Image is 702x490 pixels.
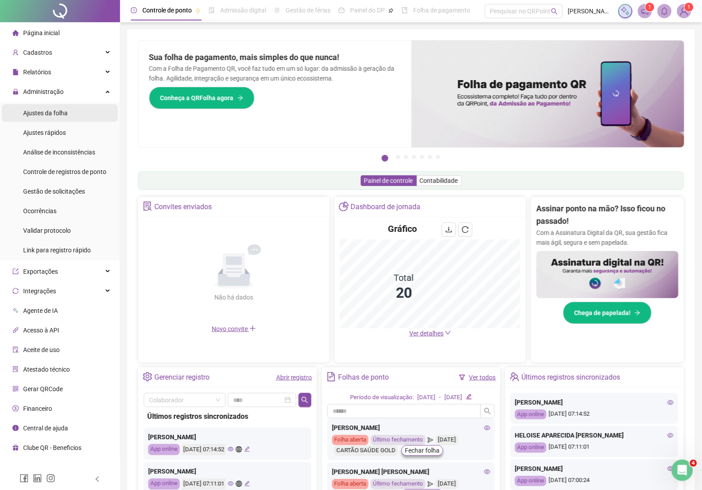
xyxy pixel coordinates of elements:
[149,51,401,64] h2: Sua folha de pagamento, mais simples do que nunca!
[12,69,19,75] span: file
[182,444,226,455] div: [DATE] 07:14:52
[484,408,491,415] span: search
[12,30,19,36] span: home
[182,478,226,490] div: [DATE] 07:11:01
[445,226,452,233] span: download
[212,325,256,332] span: Novo convite
[364,177,413,184] span: Painel de controle
[459,374,465,381] span: filter
[445,330,451,336] span: down
[484,425,490,431] span: eye
[131,7,137,13] span: clock-circle
[228,446,234,452] span: eye
[466,394,472,400] span: edit
[568,6,613,16] span: [PERSON_NAME]
[276,374,312,381] a: Abrir registro
[23,29,60,36] span: Página inicial
[462,226,469,233] span: reload
[537,251,678,298] img: banner%2F02c71560-61a6-44d4-94b9-c8ab97240462.png
[12,445,19,451] span: gift
[444,393,463,402] div: [DATE]
[382,155,388,162] button: 1
[551,8,558,15] span: search
[621,6,630,16] img: sparkle-icon.fc2bf0ac1784a2077858766a79e2daf3.svg
[23,405,52,412] span: Financeiro
[148,444,180,455] div: App online
[339,7,345,13] span: dashboard
[237,95,243,101] span: arrow-right
[436,155,440,159] button: 7
[154,370,210,385] div: Gerenciar registro
[12,288,19,294] span: sync
[420,177,458,184] span: Contabilidade
[388,8,394,13] span: pushpin
[143,372,152,381] span: setting
[23,385,63,393] span: Gerar QRCode
[220,7,266,14] span: Admissão digital
[143,202,152,211] span: solution
[12,386,19,392] span: qrcode
[641,7,649,15] span: notification
[33,474,42,483] span: linkedin
[20,474,28,483] span: facebook
[634,310,641,316] span: arrow-right
[23,149,95,156] span: Análise de inconsistências
[515,442,547,453] div: App online
[563,302,652,324] button: Chega de papelada!
[94,476,101,482] span: left
[142,7,192,14] span: Controle de ponto
[685,3,694,12] sup: Atualize o seu contato no menu Meus Dados
[661,7,669,15] span: bell
[371,435,425,445] div: Último fechamento
[23,188,85,195] span: Gestão de solicitações
[209,7,215,13] span: file-done
[332,435,368,445] div: Folha aberta
[332,423,491,433] div: [PERSON_NAME]
[515,397,674,407] div: [PERSON_NAME]
[148,432,307,442] div: [PERSON_NAME]
[12,327,19,333] span: api
[23,49,52,56] span: Cadastros
[339,202,348,211] span: pie-chart
[23,327,59,334] span: Acesso à API
[646,3,654,12] sup: 1
[690,460,697,467] span: 4
[23,444,81,451] span: Clube QR - Beneficios
[412,155,416,159] button: 4
[409,330,444,337] span: Ver detalhes
[23,366,70,373] span: Atestado técnico
[193,292,275,302] div: Não há dados
[23,307,58,314] span: Agente de IA
[12,268,19,275] span: export
[409,330,451,337] a: Ver detalhes down
[668,399,674,405] span: eye
[12,49,19,56] span: user-add
[23,129,66,136] span: Ajustes rápidos
[428,479,433,489] span: send
[412,40,685,147] img: banner%2F8d14a306-6205-4263-8e5b-06e9a85ad873.png
[428,435,433,445] span: send
[510,372,519,381] span: team
[12,89,19,95] span: lock
[515,476,674,486] div: [DATE] 07:00:24
[401,445,443,456] button: Fechar folha
[148,478,180,490] div: App online
[484,469,490,475] span: eye
[417,393,436,402] div: [DATE]
[154,199,212,215] div: Convites enviados
[46,474,55,483] span: instagram
[149,87,254,109] button: Conheça a QRFolha agora
[195,8,201,13] span: pushpin
[649,4,652,10] span: 1
[332,467,491,477] div: [PERSON_NAME] [PERSON_NAME]
[249,325,256,332] span: plus
[23,207,56,215] span: Ocorrências
[469,374,496,381] a: Ver todos
[23,288,56,295] span: Integrações
[23,247,91,254] span: Link para registro rápido
[404,155,408,159] button: 3
[12,405,19,412] span: dollar
[350,393,414,402] div: Período de visualização:
[23,268,58,275] span: Exportações
[405,445,440,455] span: Fechar folha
